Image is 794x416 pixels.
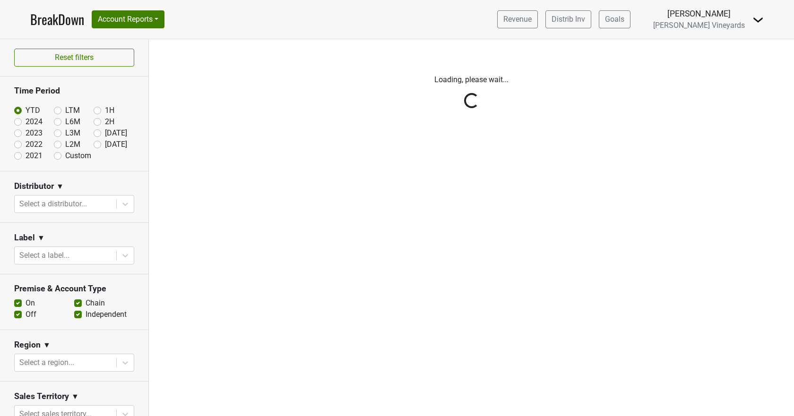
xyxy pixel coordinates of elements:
[30,9,84,29] a: BreakDown
[653,8,745,20] div: [PERSON_NAME]
[497,10,538,28] a: Revenue
[545,10,591,28] a: Distrib Inv
[92,10,164,28] button: Account Reports
[653,21,745,30] span: [PERSON_NAME] Vineyards
[752,14,764,25] img: Dropdown Menu
[209,74,734,85] p: Loading, please wait...
[599,10,630,28] a: Goals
